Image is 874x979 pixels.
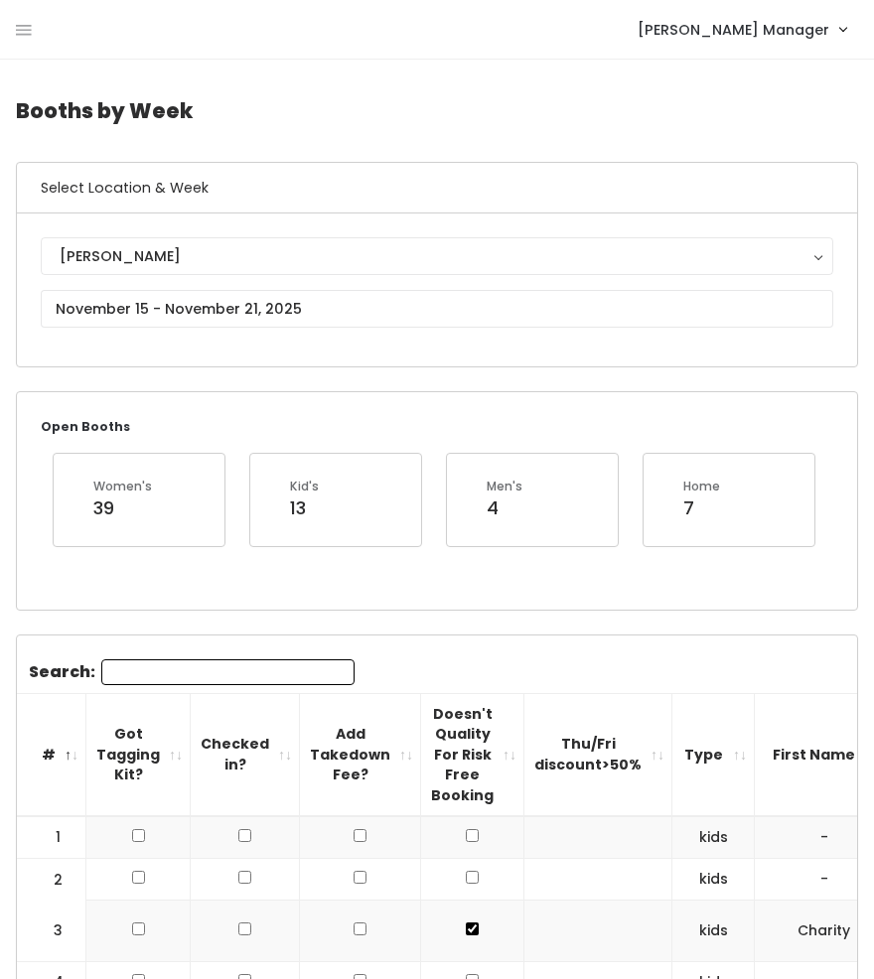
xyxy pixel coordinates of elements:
div: Kid's [290,478,319,495]
th: Type: activate to sort column ascending [672,693,755,816]
input: November 15 - November 21, 2025 [41,290,833,328]
td: kids [672,816,755,858]
td: 3 [17,900,86,961]
div: Men's [487,478,522,495]
th: Got Tagging Kit?: activate to sort column ascending [86,693,191,816]
a: [PERSON_NAME] Manager [618,8,866,51]
h4: Booths by Week [16,83,858,138]
div: Home [683,478,720,495]
label: Search: [29,659,355,685]
td: 1 [17,816,86,858]
th: Checked in?: activate to sort column ascending [191,693,300,816]
div: 4 [487,495,522,521]
div: [PERSON_NAME] [60,245,814,267]
td: kids [672,859,755,901]
th: #: activate to sort column descending [17,693,86,816]
th: Add Takedown Fee?: activate to sort column ascending [300,693,421,816]
th: Thu/Fri discount&gt;50%: activate to sort column ascending [524,693,672,816]
td: kids [672,900,755,961]
small: Open Booths [41,418,130,435]
input: Search: [101,659,355,685]
div: 13 [290,495,319,521]
div: 39 [93,495,152,521]
h6: Select Location & Week [17,163,857,213]
td: 2 [17,859,86,901]
th: Doesn't Quality For Risk Free Booking : activate to sort column ascending [421,693,524,816]
div: Women's [93,478,152,495]
div: 7 [683,495,720,521]
button: [PERSON_NAME] [41,237,833,275]
span: [PERSON_NAME] Manager [638,19,829,41]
